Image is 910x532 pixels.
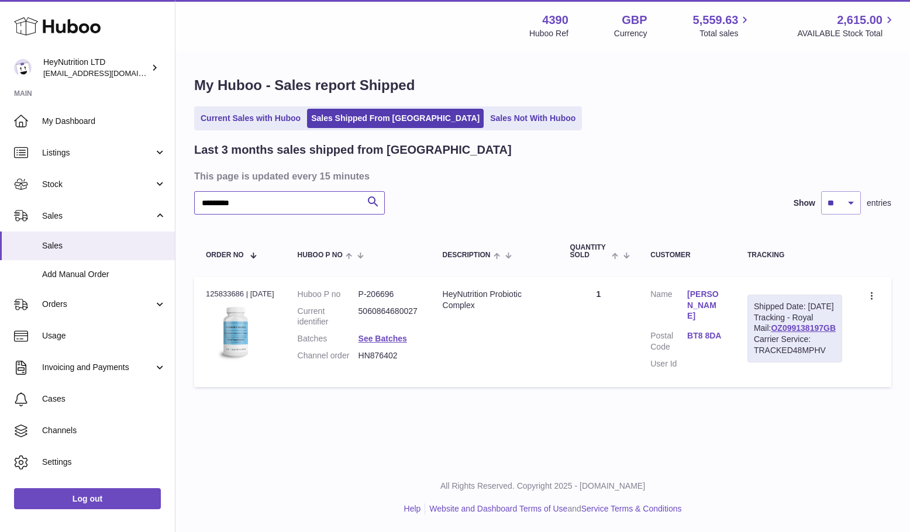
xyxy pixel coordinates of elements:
span: Stock [42,179,154,190]
span: 2,615.00 [837,12,883,28]
a: OZ099138197GB [771,323,836,333]
h3: This page is updated every 15 minutes [194,170,888,182]
span: Sales [42,240,166,251]
dt: Batches [298,333,359,344]
dt: Channel order [298,350,359,361]
img: 43901725567703.jpeg [206,303,264,361]
div: 125833686 | [DATE] [206,289,274,299]
span: entries [867,198,891,209]
span: Order No [206,251,244,259]
label: Show [794,198,815,209]
a: Sales Not With Huboo [486,109,580,128]
span: Quantity Sold [570,244,609,259]
a: Log out [14,488,161,509]
a: 2,615.00 AVAILABLE Stock Total [797,12,896,39]
img: info@heynutrition.com [14,59,32,77]
div: Shipped Date: [DATE] [754,301,836,312]
dt: Name [650,289,687,325]
div: Huboo Ref [529,28,568,39]
div: HeyNutrition Probiotic Complex [443,289,547,311]
a: Help [404,504,421,513]
span: [EMAIL_ADDRESS][DOMAIN_NAME] [43,68,172,78]
span: Settings [42,457,166,468]
strong: 4390 [542,12,568,28]
a: 5,559.63 Total sales [693,12,752,39]
span: 5,559.63 [693,12,739,28]
div: Carrier Service: TRACKED48MPHV [754,334,836,356]
span: Cases [42,393,166,405]
td: 1 [559,277,639,387]
span: Invoicing and Payments [42,362,154,373]
span: My Dashboard [42,116,166,127]
dd: 5060864680027 [359,306,419,328]
div: Tracking - Royal Mail: [747,295,842,362]
span: Total sales [699,28,752,39]
dt: Current identifier [298,306,359,328]
dd: HN876402 [359,350,419,361]
h2: Last 3 months sales shipped from [GEOGRAPHIC_DATA] [194,142,512,158]
span: Orders [42,299,154,310]
dd: P-206696 [359,289,419,300]
dt: Postal Code [650,330,687,353]
span: AVAILABLE Stock Total [797,28,896,39]
div: HeyNutrition LTD [43,57,149,79]
dt: User Id [650,358,687,369]
dt: Huboo P no [298,289,359,300]
a: Sales Shipped From [GEOGRAPHIC_DATA] [307,109,484,128]
span: Sales [42,210,154,222]
li: and [425,503,681,514]
span: Description [443,251,491,259]
span: Add Manual Order [42,269,166,280]
a: BT8 8DA [687,330,724,341]
span: Channels [42,425,166,436]
a: Website and Dashboard Terms of Use [429,504,567,513]
span: Usage [42,330,166,341]
strong: GBP [622,12,647,28]
a: Current Sales with Huboo [197,109,305,128]
a: [PERSON_NAME] [687,289,724,322]
div: Customer [650,251,724,259]
div: Tracking [747,251,842,259]
span: Listings [42,147,154,158]
h1: My Huboo - Sales report Shipped [194,76,891,95]
a: See Batches [359,334,407,343]
p: All Rights Reserved. Copyright 2025 - [DOMAIN_NAME] [185,481,901,492]
span: Huboo P no [298,251,343,259]
div: Currency [614,28,647,39]
a: Service Terms & Conditions [581,504,682,513]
